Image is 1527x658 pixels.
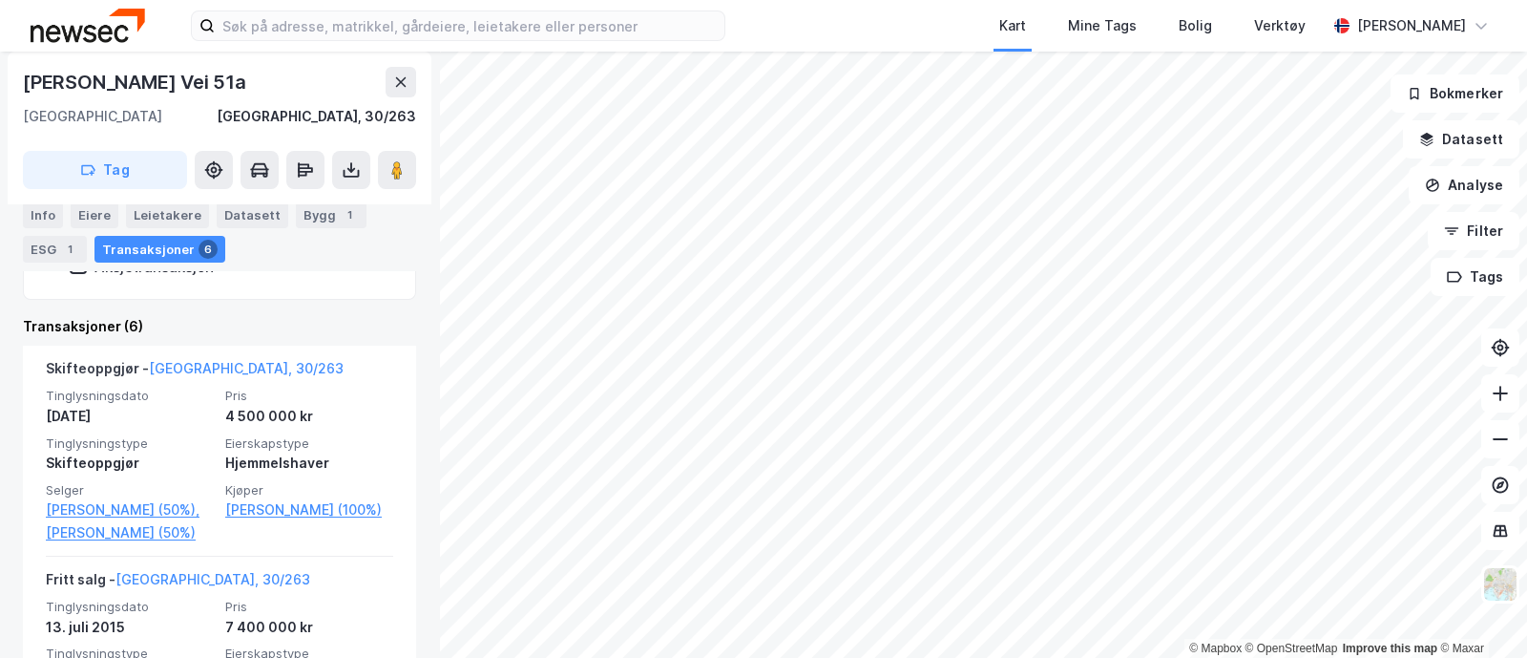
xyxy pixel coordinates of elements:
a: OpenStreetMap [1245,642,1338,655]
div: [PERSON_NAME] [1357,14,1466,37]
div: 1 [60,240,79,259]
div: Hjemmelshaver [225,452,393,475]
div: Transaksjoner [94,236,225,263]
a: [PERSON_NAME] (100%) [225,499,393,521]
div: 4 500 000 kr [225,405,393,428]
input: Søk på adresse, matrikkel, gårdeiere, leietakere eller personer [215,11,724,40]
div: Eiere [71,202,118,228]
div: [PERSON_NAME] Vei 51a [23,67,250,97]
button: Tag [23,151,187,189]
div: Bygg [296,202,366,228]
span: Eierskapstype [225,435,393,452]
a: [PERSON_NAME] (50%) [46,521,214,544]
div: Info [23,202,63,228]
a: [PERSON_NAME] (50%), [46,499,214,521]
a: [GEOGRAPHIC_DATA], 30/263 [115,571,310,587]
div: Kart [999,14,1026,37]
iframe: Chat Widget [1432,566,1527,658]
div: Bolig [1179,14,1212,37]
div: 6 [199,240,218,259]
div: Verktøy [1254,14,1306,37]
a: Mapbox [1189,642,1242,655]
div: 13. juli 2015 [46,616,214,639]
div: ESG [23,236,87,263]
button: Bokmerker [1391,74,1519,113]
img: newsec-logo.f6e21ccffca1b3a03d2d.png [31,9,145,42]
button: Analyse [1409,166,1519,204]
div: Transaksjoner (6) [23,315,416,338]
button: Tags [1431,258,1519,296]
div: 7 400 000 kr [225,616,393,639]
span: Tinglysningsdato [46,388,214,404]
span: Kjøper [225,482,393,499]
div: Datasett [217,202,288,228]
span: Pris [225,388,393,404]
div: Skifteoppgjør - [46,357,344,388]
button: Filter [1428,212,1519,250]
span: Tinglysningsdato [46,599,214,615]
span: Tinglysningstype [46,435,214,452]
div: Mine Tags [1068,14,1137,37]
div: Kontrollprogram for chat [1432,566,1527,658]
div: Fritt salg - [46,568,310,599]
div: 1 [340,205,359,224]
div: [DATE] [46,405,214,428]
div: [GEOGRAPHIC_DATA] [23,105,162,128]
a: [GEOGRAPHIC_DATA], 30/263 [149,360,344,376]
span: Selger [46,482,214,499]
span: Pris [225,599,393,615]
a: Improve this map [1343,642,1437,655]
div: Skifteoppgjør [46,452,214,475]
div: [GEOGRAPHIC_DATA], 30/263 [217,105,416,128]
button: Datasett [1403,120,1519,159]
div: Leietakere [126,202,209,228]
